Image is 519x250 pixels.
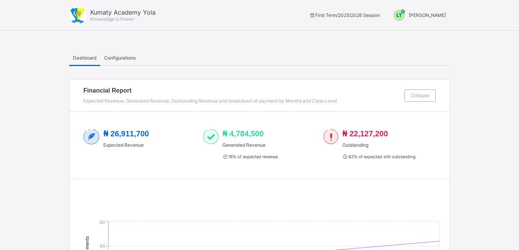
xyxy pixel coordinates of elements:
span: Financial Report [83,87,401,94]
img: outstanding-1.146d663e52f09953f639664a84e30106.svg [323,129,338,144]
span: Generated Revenue [222,142,278,148]
span: Kumaty Academy Yola [90,8,156,16]
span: 18 % of expected revenue [222,154,278,159]
span: LT [396,13,402,18]
span: Expected Revenue, Generated Revenue, Outstanding Revenue and breakdown of payment by Months and C... [83,98,337,104]
span: ₦ 22,127,200 [342,129,388,138]
span: Outstanding [342,142,415,148]
span: 82 % of expected still outstanding [342,154,415,159]
tspan: 45 [99,243,105,249]
span: Collapse [411,93,429,98]
span: Configurations [104,55,136,61]
span: [PERSON_NAME] [409,12,446,18]
span: ₦ 4,784,500 [222,129,264,138]
span: Knowledge is Power [90,16,134,22]
span: ₦ 26,911,700 [103,129,149,138]
tspan: 60 [99,219,105,225]
img: paid-1.3eb1404cbcb1d3b736510a26bbfa3ccb.svg [203,129,218,144]
span: Dashboard [73,55,96,61]
img: expected-2.4343d3e9d0c965b919479240f3db56ac.svg [83,129,99,144]
span: session/term information [309,12,380,18]
span: Expected Revenue [103,142,149,148]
